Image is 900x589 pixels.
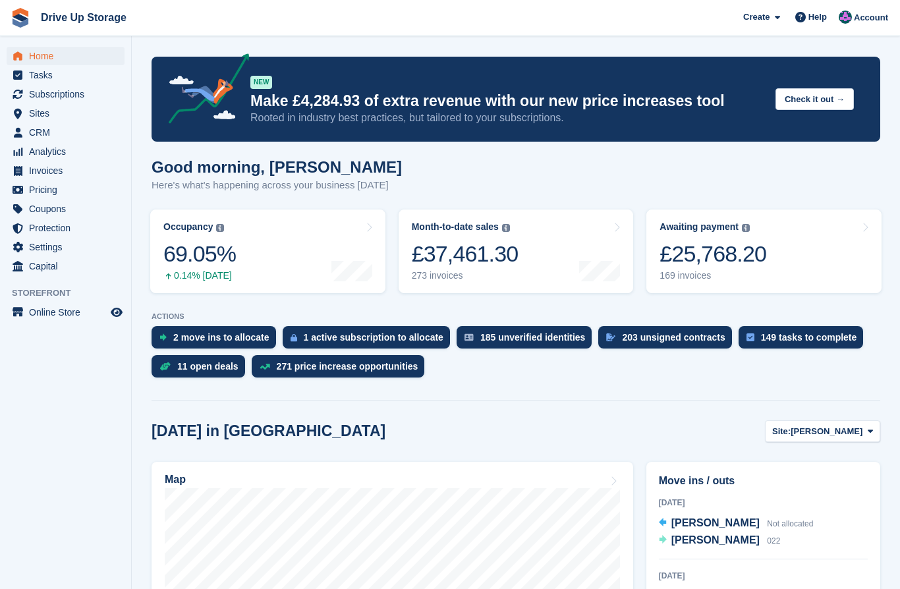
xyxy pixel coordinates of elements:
div: [DATE] [659,570,868,582]
img: verify_identity-adf6edd0f0f0b5bbfe63781bf79b02c33cf7c696d77639b501bdc392416b5a36.svg [464,333,474,341]
a: 271 price increase opportunities [252,355,432,384]
img: active_subscription_to_allocate_icon-d502201f5373d7db506a760aba3b589e785aa758c864c3986d89f69b8ff3... [291,333,297,342]
div: 0.14% [DATE] [163,270,236,281]
a: menu [7,142,125,161]
h1: Good morning, [PERSON_NAME] [152,158,402,176]
a: Month-to-date sales £37,461.30 273 invoices [399,210,634,293]
a: menu [7,123,125,142]
span: Tasks [29,66,108,84]
a: menu [7,85,125,103]
div: £25,768.20 [660,240,766,267]
img: price_increase_opportunities-93ffe204e8149a01c8c9dc8f82e8f89637d9d84a8eef4429ea346261dce0b2c0.svg [260,364,270,370]
img: stora-icon-8386f47178a22dfd0bd8f6a31ec36ba5ce8667c1dd55bd0f319d3a0aa187defe.svg [11,8,30,28]
div: 271 price increase opportunities [277,361,418,372]
p: ACTIONS [152,312,880,321]
span: Settings [29,238,108,256]
span: Protection [29,219,108,237]
a: menu [7,200,125,218]
a: menu [7,161,125,180]
span: CRM [29,123,108,142]
button: Site: [PERSON_NAME] [765,420,880,442]
div: 203 unsigned contracts [622,332,725,343]
span: Not allocated [767,519,813,528]
img: contract_signature_icon-13c848040528278c33f63329250d36e43548de30e8caae1d1a13099fd9432cc5.svg [606,333,615,341]
div: NEW [250,76,272,89]
img: icon-info-grey-7440780725fd019a000dd9b08b2336e03edf1995a4989e88bcd33f0948082b44.svg [216,224,224,232]
div: 11 open deals [177,361,239,372]
div: Occupancy [163,221,213,233]
p: Rooted in industry best practices, but tailored to your subscriptions. [250,111,765,125]
img: Andy [839,11,852,24]
img: task-75834270c22a3079a89374b754ae025e5fb1db73e45f91037f5363f120a921f8.svg [746,333,754,341]
a: 185 unverified identities [457,326,599,355]
p: Make £4,284.93 of extra revenue with our new price increases tool [250,92,765,111]
img: move_ins_to_allocate_icon-fdf77a2bb77ea45bf5b3d319d69a93e2d87916cf1d5bf7949dd705db3b84f3ca.svg [159,333,167,341]
img: price-adjustments-announcement-icon-8257ccfd72463d97f412b2fc003d46551f7dbcb40ab6d574587a9cd5c0d94... [157,53,250,128]
div: Month-to-date sales [412,221,499,233]
a: 2 move ins to allocate [152,326,283,355]
a: menu [7,303,125,322]
span: Create [743,11,770,24]
span: [PERSON_NAME] [671,517,760,528]
div: £37,461.30 [412,240,519,267]
span: Help [808,11,827,24]
span: Storefront [12,287,131,300]
span: Site: [772,425,791,438]
div: 69.05% [163,240,236,267]
h2: Map [165,474,186,486]
h2: Move ins / outs [659,473,868,489]
span: Subscriptions [29,85,108,103]
a: menu [7,181,125,199]
a: menu [7,104,125,123]
span: Online Store [29,303,108,322]
a: Occupancy 69.05% 0.14% [DATE] [150,210,385,293]
span: Pricing [29,181,108,199]
span: [PERSON_NAME] [791,425,862,438]
div: 149 tasks to complete [761,332,857,343]
a: [PERSON_NAME] 022 [659,532,781,549]
span: [PERSON_NAME] [671,534,760,546]
div: 169 invoices [660,270,766,281]
span: 022 [767,536,780,546]
a: menu [7,219,125,237]
span: Account [854,11,888,24]
div: 1 active subscription to allocate [304,332,443,343]
a: [PERSON_NAME] Not allocated [659,515,814,532]
a: Awaiting payment £25,768.20 169 invoices [646,210,882,293]
span: Sites [29,104,108,123]
span: Capital [29,257,108,275]
img: deal-1b604bf984904fb50ccaf53a9ad4b4a5d6e5aea283cecdc64d6e3604feb123c2.svg [159,362,171,371]
div: [DATE] [659,497,868,509]
a: Preview store [109,304,125,320]
p: Here's what's happening across your business [DATE] [152,178,402,193]
button: Check it out → [775,88,854,110]
a: Drive Up Storage [36,7,132,28]
span: Coupons [29,200,108,218]
a: menu [7,66,125,84]
span: Analytics [29,142,108,161]
a: menu [7,47,125,65]
a: 1 active subscription to allocate [283,326,457,355]
a: 203 unsigned contracts [598,326,738,355]
div: Awaiting payment [660,221,739,233]
div: 273 invoices [412,270,519,281]
div: 2 move ins to allocate [173,332,269,343]
img: icon-info-grey-7440780725fd019a000dd9b08b2336e03edf1995a4989e88bcd33f0948082b44.svg [502,224,510,232]
img: icon-info-grey-7440780725fd019a000dd9b08b2336e03edf1995a4989e88bcd33f0948082b44.svg [742,224,750,232]
a: menu [7,238,125,256]
a: 149 tasks to complete [739,326,870,355]
h2: [DATE] in [GEOGRAPHIC_DATA] [152,422,385,440]
span: Home [29,47,108,65]
span: Invoices [29,161,108,180]
div: 185 unverified identities [480,332,586,343]
a: 11 open deals [152,355,252,384]
a: menu [7,257,125,275]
